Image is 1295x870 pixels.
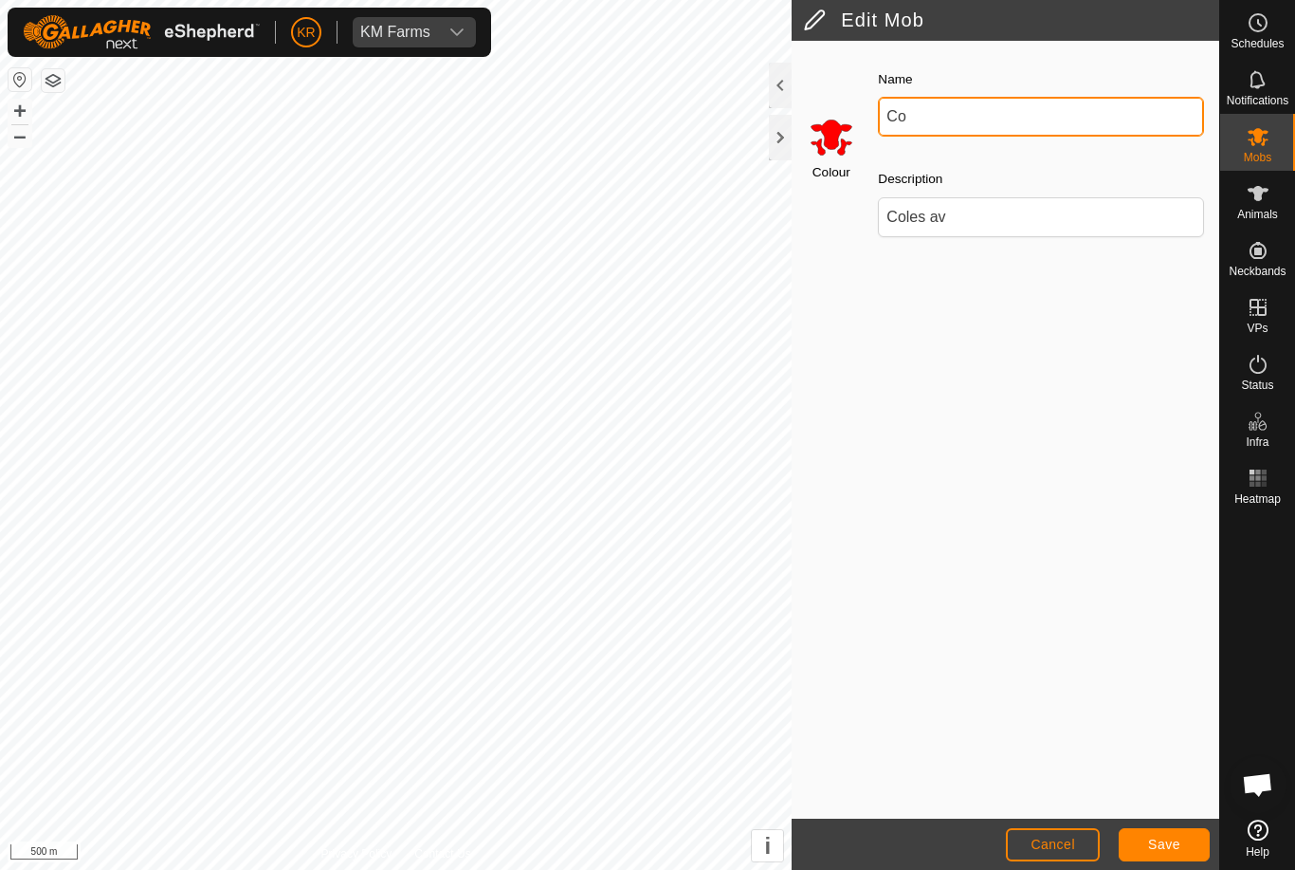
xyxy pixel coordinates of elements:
[1227,95,1288,106] span: Notifications
[1230,756,1286,813] div: Open chat
[1231,38,1284,49] span: Schedules
[1246,846,1269,858] span: Help
[1241,379,1273,391] span: Status
[1148,837,1180,852] span: Save
[9,124,31,147] button: –
[353,17,438,47] span: KM Farms
[1234,493,1281,505] span: Heatmap
[42,69,64,92] button: Map Layers
[360,25,430,40] div: KM Farms
[1237,209,1278,220] span: Animals
[1006,828,1100,861] button: Cancel
[764,833,771,859] span: i
[878,170,942,189] label: Description
[1229,266,1286,277] span: Neckbands
[1247,323,1268,334] span: VPs
[1246,436,1268,448] span: Infra
[9,100,31,122] button: +
[812,163,850,182] label: Colour
[23,15,260,49] img: Gallagher Logo
[1244,152,1271,163] span: Mobs
[752,830,783,861] button: i
[1220,812,1295,865] a: Help
[1119,828,1210,861] button: Save
[878,70,912,89] label: Name
[414,845,470,862] a: Contact Us
[438,17,476,47] div: dropdown trigger
[9,68,31,91] button: Reset Map
[803,9,1219,31] h2: Edit Mob
[297,23,315,43] span: KR
[1031,837,1075,852] span: Cancel
[321,845,392,862] a: Privacy Policy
